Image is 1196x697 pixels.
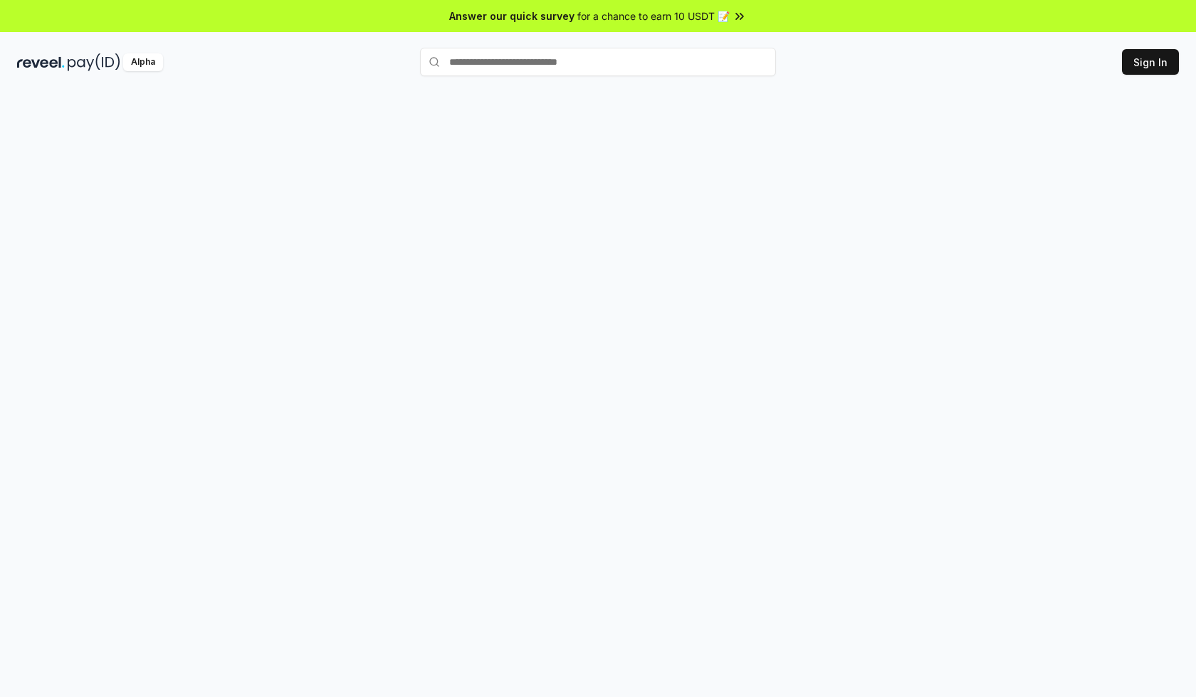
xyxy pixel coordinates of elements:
[17,53,65,71] img: reveel_dark
[577,9,730,23] span: for a chance to earn 10 USDT 📝
[1122,49,1179,75] button: Sign In
[449,9,575,23] span: Answer our quick survey
[68,53,120,71] img: pay_id
[123,53,163,71] div: Alpha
